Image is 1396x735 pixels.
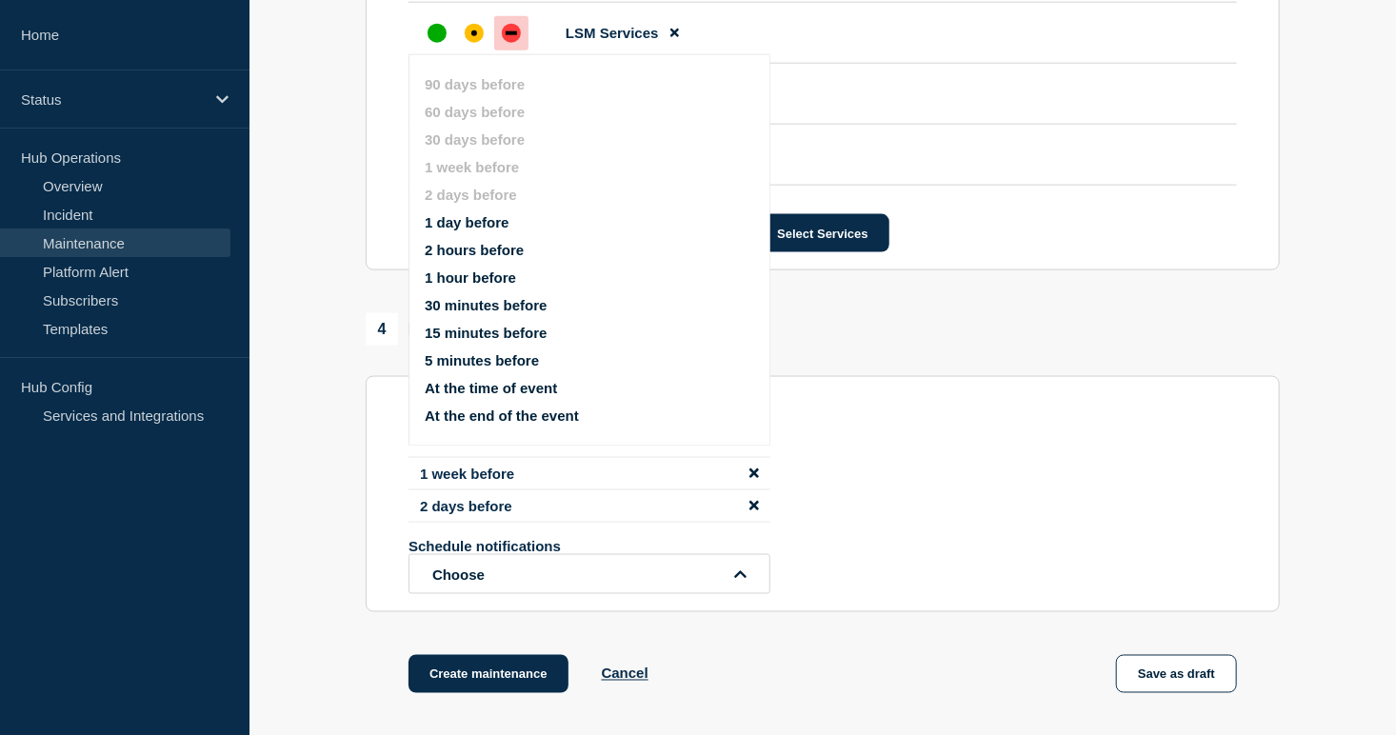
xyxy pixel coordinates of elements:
[425,380,557,396] button: At the time of event
[425,325,547,341] button: 15 minutes before
[465,24,484,43] div: affected
[409,655,568,693] button: Create maintenance
[425,352,539,368] button: 5 minutes before
[428,24,447,43] div: up
[425,159,519,175] button: 1 week before
[425,187,517,203] button: 2 days before
[425,131,525,148] button: 30 days before
[366,313,511,346] div: Notifications
[425,76,525,92] button: 90 days before
[409,490,770,523] li: 2 days before
[409,538,713,554] p: Schedule notifications
[425,269,516,286] button: 1 hour before
[425,242,524,258] button: 2 hours before
[425,407,579,424] button: At the end of the event
[749,498,759,514] button: disable notification 2 days before
[566,25,659,41] span: LSM Services
[409,554,770,594] button: open dropdown
[425,104,525,120] button: 60 days before
[425,297,547,313] button: 30 minutes before
[366,313,398,346] span: 4
[425,214,509,230] button: 1 day before
[409,457,770,490] li: 1 week before
[756,214,888,252] button: Select Services
[749,466,759,482] button: disable notification 1 week before
[502,24,521,43] div: down
[21,91,204,108] p: Status
[602,665,648,682] button: Cancel
[1116,655,1237,693] button: Save as draft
